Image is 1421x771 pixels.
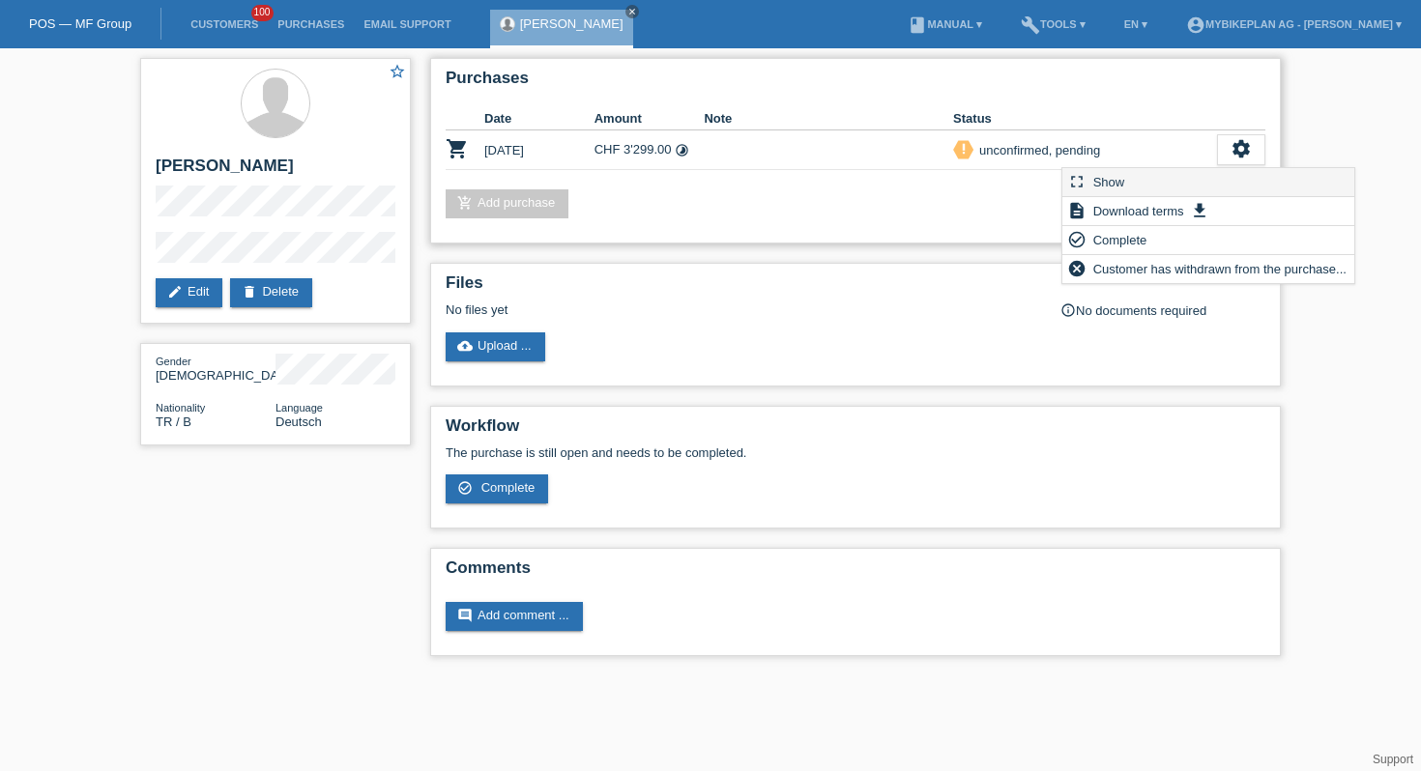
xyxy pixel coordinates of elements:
i: settings [1231,138,1252,159]
a: star_border [389,63,406,83]
a: commentAdd comment ... [446,602,583,631]
a: Purchases [268,18,354,30]
span: Complete [481,480,536,495]
a: account_circleMybikeplan AG - [PERSON_NAME] ▾ [1176,18,1411,30]
span: Show [1090,170,1128,193]
i: POSP00026104 [446,137,469,160]
h2: Purchases [446,69,1265,98]
i: info_outline [1060,302,1076,318]
a: POS — MF Group [29,16,131,31]
a: bookManual ▾ [898,18,992,30]
h2: Files [446,273,1265,302]
i: add_shopping_cart [457,195,473,211]
a: Customers [181,18,268,30]
a: add_shopping_cartAdd purchase [446,189,568,218]
i: delete [242,284,257,300]
a: EN ▾ [1115,18,1157,30]
i: cloud_upload [457,338,473,354]
a: cloud_uploadUpload ... [446,332,545,361]
a: Support [1373,753,1413,766]
i: star_border [389,63,406,80]
p: The purchase is still open and needs to be completed. [446,445,1265,460]
td: [DATE] [484,130,594,170]
i: fullscreen [1067,172,1087,191]
span: Deutsch [275,414,322,429]
h2: Workflow [446,416,1265,445]
a: buildTools ▾ [1011,18,1095,30]
a: check_circle_outline Complete [446,474,548,503]
span: Complete [1090,228,1150,251]
div: unconfirmed, pending [973,140,1100,160]
th: Status [953,107,1217,130]
a: Email Support [354,18,460,30]
div: No files yet [446,302,1036,317]
a: editEdit [156,278,222,307]
h2: [PERSON_NAME] [156,157,395,186]
span: Gender [156,356,191,367]
a: deleteDelete [230,278,312,307]
i: check_circle_outline [457,480,473,496]
th: Amount [594,107,705,130]
h2: Comments [446,558,1265,587]
i: build [1021,15,1040,35]
i: description [1067,201,1087,220]
i: priority_high [957,142,971,156]
th: Date [484,107,594,130]
i: comment [457,608,473,623]
span: 100 [251,5,275,21]
i: account_circle [1186,15,1205,35]
i: get_app [1190,201,1209,220]
td: CHF 3'299.00 [594,130,705,170]
div: No documents required [1060,302,1265,318]
span: Nationality [156,402,205,414]
div: [DEMOGRAPHIC_DATA] [156,354,275,383]
i: check_circle_outline [1067,230,1087,249]
i: close [627,7,637,16]
a: close [625,5,639,18]
a: [PERSON_NAME] [520,16,623,31]
i: edit [167,284,183,300]
span: Language [275,402,323,414]
i: 48 instalments [675,143,689,157]
i: book [908,15,927,35]
span: Turkey / B / 28.08.2016 [156,414,191,429]
span: Download terms [1090,199,1187,222]
th: Note [704,107,953,130]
